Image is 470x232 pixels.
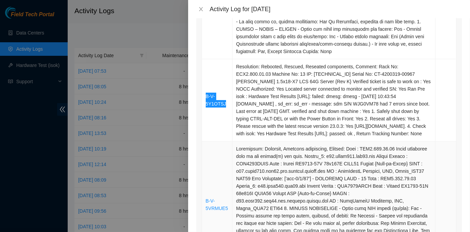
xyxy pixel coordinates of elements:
a: B-V-5Y1OTSJ [206,94,226,107]
div: Activity Log for [DATE] [210,5,462,13]
button: Close [196,6,206,13]
a: B-V-5VRMUE5 [206,198,228,211]
span: close [198,6,204,12]
td: Resolution: Rebooted, Rescued, Reseated components, Comment: Rack No: ECX2.800.01.03 Machine No: ... [232,59,435,141]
